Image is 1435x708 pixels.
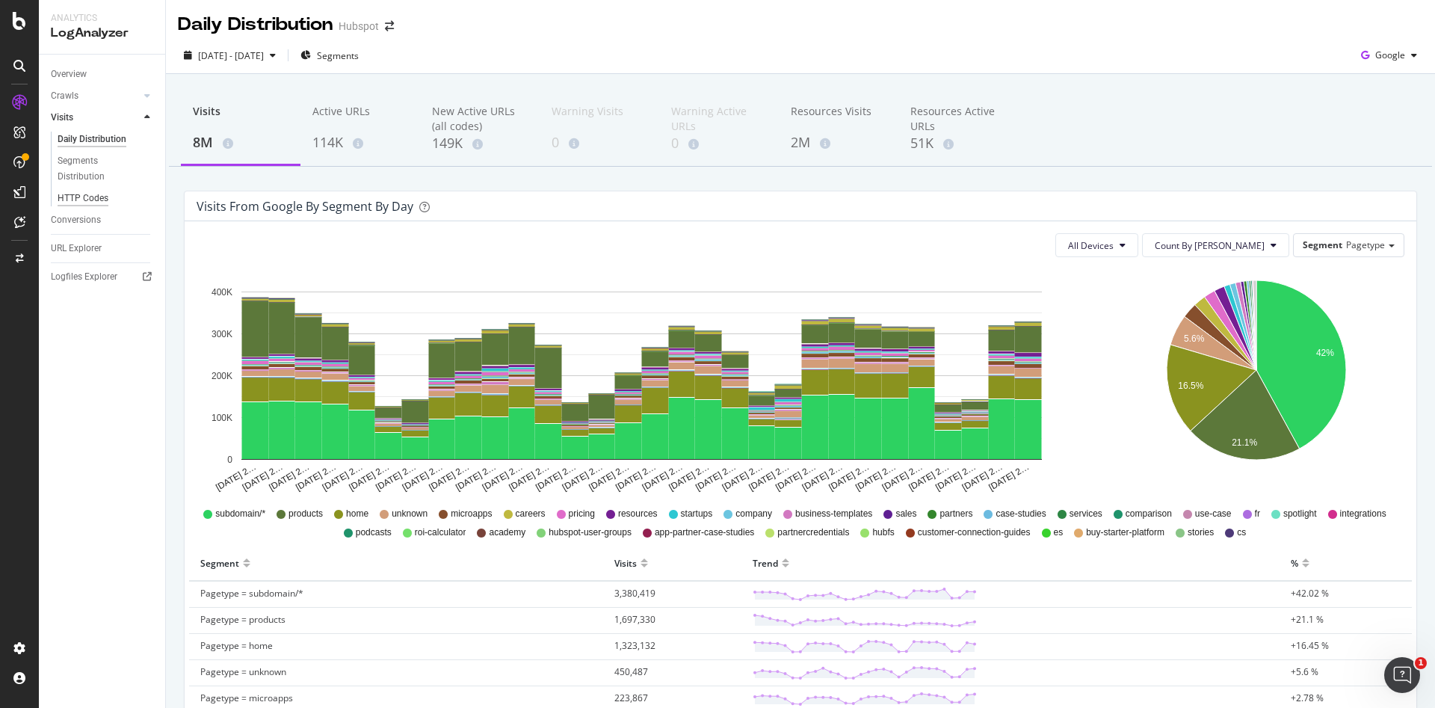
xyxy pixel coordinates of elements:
[58,191,108,206] div: HTTP Codes
[200,613,286,626] span: Pagetype = products
[51,12,153,25] div: Analytics
[432,134,528,153] div: 149K
[1178,381,1203,391] text: 16.5%
[51,269,155,285] a: Logfiles Explorer
[1126,508,1172,520] span: comparison
[58,132,155,147] a: Daily Distribution
[1291,692,1324,704] span: +2.78 %
[51,241,102,256] div: URL Explorer
[200,587,303,600] span: Pagetype = subdomain/*
[51,67,87,82] div: Overview
[51,25,153,42] div: LogAnalyzer
[614,692,648,704] span: 223,867
[178,43,282,67] button: [DATE] - [DATE]
[996,508,1046,520] span: case-studies
[58,153,155,185] a: Segments Distribution
[51,110,140,126] a: Visits
[1255,508,1260,520] span: fr
[614,665,648,678] span: 450,487
[212,371,232,381] text: 200K
[516,508,546,520] span: careers
[1384,657,1420,693] iframe: Intercom live chat
[1070,508,1102,520] span: services
[200,551,239,575] div: Segment
[895,508,916,520] span: sales
[1184,334,1205,345] text: 5.6%
[614,587,655,600] span: 3,380,419
[552,133,647,153] div: 0
[193,104,288,132] div: Visits
[1303,238,1342,251] span: Segment
[288,508,323,520] span: products
[197,199,413,214] div: Visits from google by Segment by Day
[1291,639,1329,652] span: +16.45 %
[1237,526,1246,539] span: cs
[753,551,778,575] div: Trend
[939,508,972,520] span: partners
[392,508,428,520] span: unknown
[312,133,408,153] div: 114K
[346,508,368,520] span: home
[178,12,333,37] div: Daily Distribution
[1055,233,1138,257] button: All Devices
[212,329,232,339] text: 300K
[1086,526,1164,539] span: buy-starter-platform
[1355,43,1423,67] button: Google
[1283,508,1317,520] span: spotlight
[51,67,155,82] a: Overview
[200,665,286,678] span: Pagetype = unknown
[795,508,872,520] span: business-templates
[432,104,528,134] div: New Active URLs (all codes)
[415,526,466,539] span: roi-calculator
[681,508,713,520] span: startups
[312,104,408,132] div: Active URLs
[339,19,379,34] div: Hubspot
[1316,348,1334,358] text: 42%
[1291,551,1298,575] div: %
[791,133,886,153] div: 2M
[215,508,265,520] span: subdomain/*
[1155,239,1265,252] span: Count By Day
[1291,613,1324,626] span: +21.1 %
[1142,233,1289,257] button: Count By [PERSON_NAME]
[1054,526,1064,539] span: es
[58,153,141,185] div: Segments Distribution
[58,132,126,147] div: Daily Distribution
[51,269,117,285] div: Logfiles Explorer
[614,613,655,626] span: 1,697,330
[1291,665,1318,678] span: +5.6 %
[356,526,392,539] span: podcasts
[735,508,772,520] span: company
[1415,657,1427,669] span: 1
[212,413,232,423] text: 100K
[1114,269,1400,493] svg: A chart.
[200,692,293,704] span: Pagetype = microapps
[872,526,894,539] span: hubfs
[549,526,632,539] span: hubspot-user-groups
[777,526,849,539] span: partnercredentials
[791,104,886,132] div: Resources Visits
[655,526,754,539] span: app-partner-case-studies
[1346,238,1385,251] span: Pagetype
[489,526,525,539] span: academy
[1232,437,1257,448] text: 21.1%
[1188,526,1214,539] span: stories
[51,88,78,104] div: Crawls
[51,212,101,228] div: Conversions
[614,551,637,575] div: Visits
[58,191,155,206] a: HTTP Codes
[51,241,155,256] a: URL Explorer
[51,88,140,104] a: Crawls
[671,134,767,153] div: 0
[1340,508,1386,520] span: integrations
[51,110,73,126] div: Visits
[197,269,1086,493] svg: A chart.
[200,639,273,652] span: Pagetype = home
[910,104,1006,134] div: Resources Active URLs
[1195,508,1232,520] span: use-case
[569,508,595,520] span: pricing
[51,212,155,228] a: Conversions
[552,104,647,132] div: Warning Visits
